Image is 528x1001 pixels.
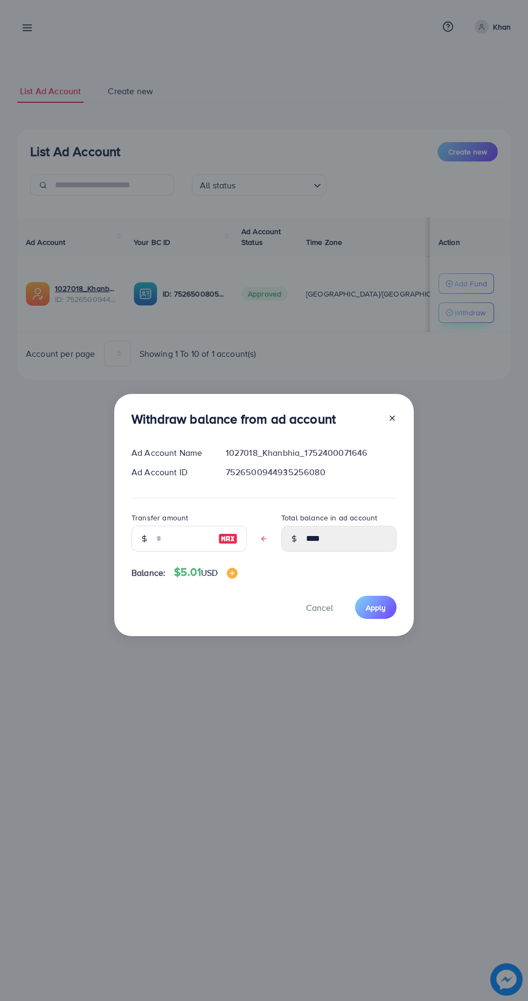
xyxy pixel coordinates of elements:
span: Apply [366,602,386,613]
img: image [218,532,238,545]
button: Cancel [293,596,346,619]
span: Balance: [131,567,165,579]
span: Cancel [306,602,333,614]
div: 7526500944935256080 [217,466,405,478]
div: Ad Account Name [123,447,217,459]
span: USD [201,567,218,579]
button: Apply [355,596,397,619]
div: Ad Account ID [123,466,217,478]
div: 1027018_Khanbhia_1752400071646 [217,447,405,459]
h3: Withdraw balance from ad account [131,411,336,427]
img: image [227,568,238,579]
h4: $5.01 [174,566,237,579]
label: Transfer amount [131,512,188,523]
label: Total balance in ad account [281,512,377,523]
